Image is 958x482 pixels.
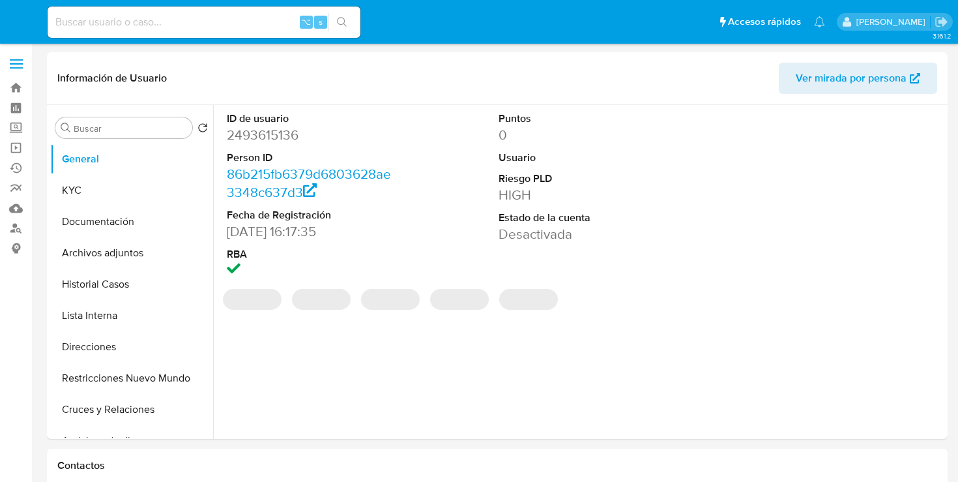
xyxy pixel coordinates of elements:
button: KYC [50,175,213,206]
button: Documentación [50,206,213,237]
a: Notificaciones [814,16,825,27]
button: Direcciones [50,331,213,363]
input: Buscar [74,123,187,134]
dt: Person ID [227,151,395,165]
h1: Información de Usuario [57,72,167,85]
button: Cruces y Relaciones [50,394,213,425]
button: search-icon [328,13,355,31]
h1: Contactos [57,459,937,472]
span: ⌥ [301,16,311,28]
input: Buscar usuario o caso... [48,14,360,31]
span: ‌ [499,289,558,310]
button: Ver mirada por persona [779,63,937,94]
dt: Riesgo PLD [499,172,667,186]
dt: RBA [227,247,395,262]
dd: 2493615136 [227,126,395,144]
span: Ver mirada por persona [796,63,907,94]
dd: Desactivada [499,225,667,243]
button: Lista Interna [50,300,213,331]
dd: [DATE] 16:17:35 [227,222,395,241]
p: stefania.bordes@mercadolibre.com [856,16,930,28]
a: 86b215fb6379d6803628ae3348c637d3 [227,164,391,202]
span: s [319,16,323,28]
span: ‌ [361,289,420,310]
button: Archivos adjuntos [50,237,213,269]
dd: HIGH [499,186,667,204]
span: ‌ [430,289,489,310]
button: Historial Casos [50,269,213,300]
button: Anticipos de dinero [50,425,213,457]
dd: 0 [499,126,667,144]
dt: ID de usuario [227,112,395,126]
span: ‌ [223,289,282,310]
dt: Estado de la cuenta [499,211,667,225]
button: Volver al orden por defecto [197,123,208,137]
span: ‌ [292,289,351,310]
button: Restricciones Nuevo Mundo [50,363,213,394]
span: Accesos rápidos [728,15,801,29]
dt: Usuario [499,151,667,165]
dt: Puntos [499,112,667,126]
a: Salir [935,15,948,29]
button: General [50,143,213,175]
dt: Fecha de Registración [227,208,395,222]
button: Buscar [61,123,71,133]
